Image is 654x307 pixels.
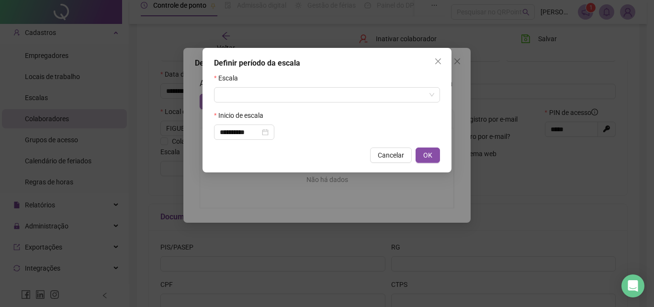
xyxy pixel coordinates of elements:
div: Open Intercom Messenger [621,274,644,297]
button: Cancelar [370,148,412,163]
button: OK [416,148,440,163]
label: Inicio de escala [214,110,270,121]
label: Escala [214,73,244,83]
button: Close [430,54,446,69]
span: Cancelar [378,150,404,160]
span: OK [423,150,432,160]
span: close [434,57,442,65]
div: Definir período da escala [214,57,440,69]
